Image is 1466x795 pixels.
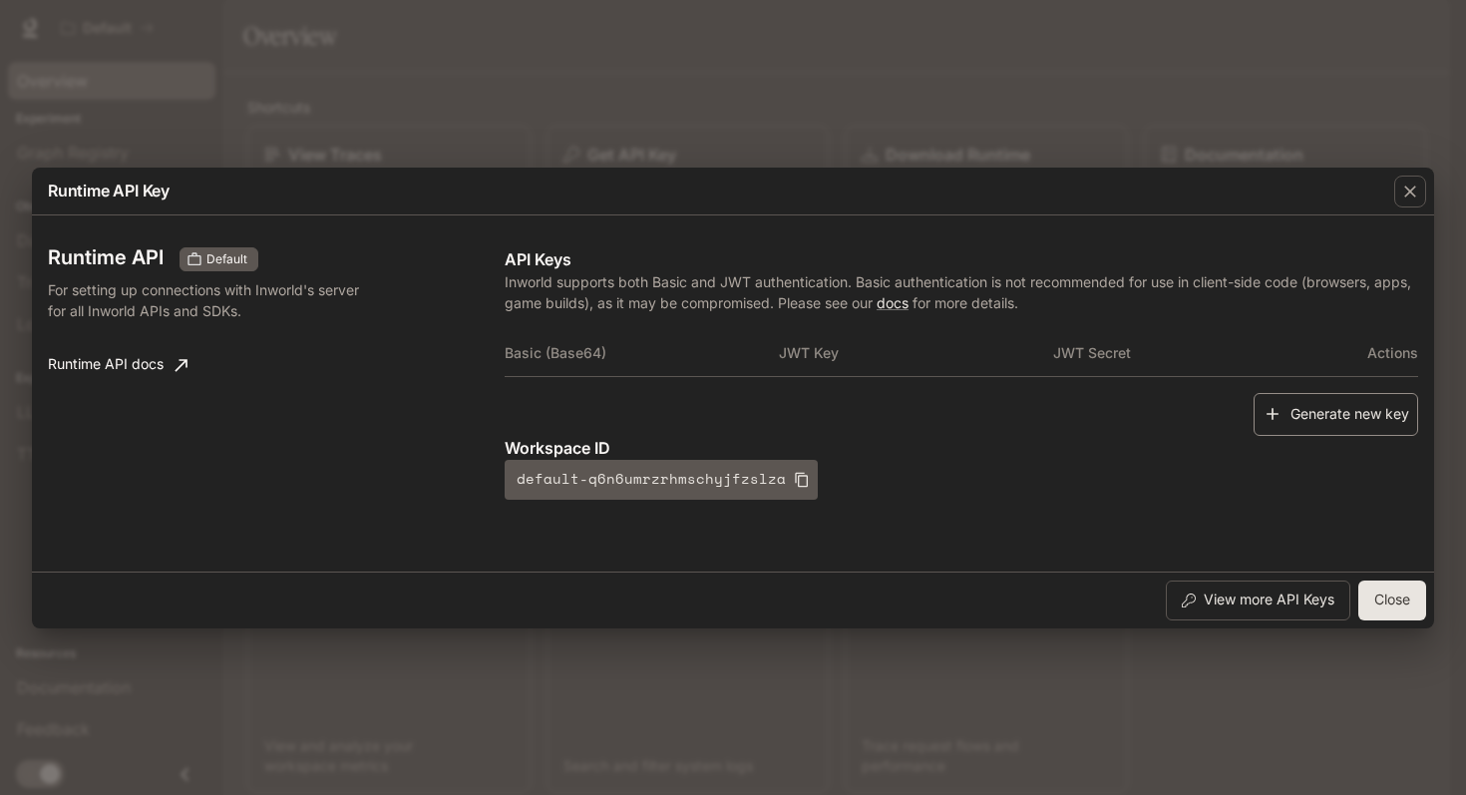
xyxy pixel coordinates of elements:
[198,250,255,268] span: Default
[505,460,818,500] button: default-q6n6umrzrhmschyjfzslza
[1166,581,1350,620] button: View more API Keys
[48,179,170,202] p: Runtime API Key
[1326,329,1418,377] th: Actions
[505,329,779,377] th: Basic (Base64)
[779,329,1053,377] th: JWT Key
[48,247,164,267] h3: Runtime API
[1053,329,1327,377] th: JWT Secret
[877,294,909,311] a: docs
[505,247,1418,271] p: API Keys
[505,271,1418,313] p: Inworld supports both Basic and JWT authentication. Basic authentication is not recommended for u...
[1254,393,1418,436] button: Generate new key
[505,436,1418,460] p: Workspace ID
[40,345,195,385] a: Runtime API docs
[48,279,379,321] p: For setting up connections with Inworld's server for all Inworld APIs and SDKs.
[1358,581,1426,620] button: Close
[180,247,258,271] div: These keys will apply to your current workspace only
